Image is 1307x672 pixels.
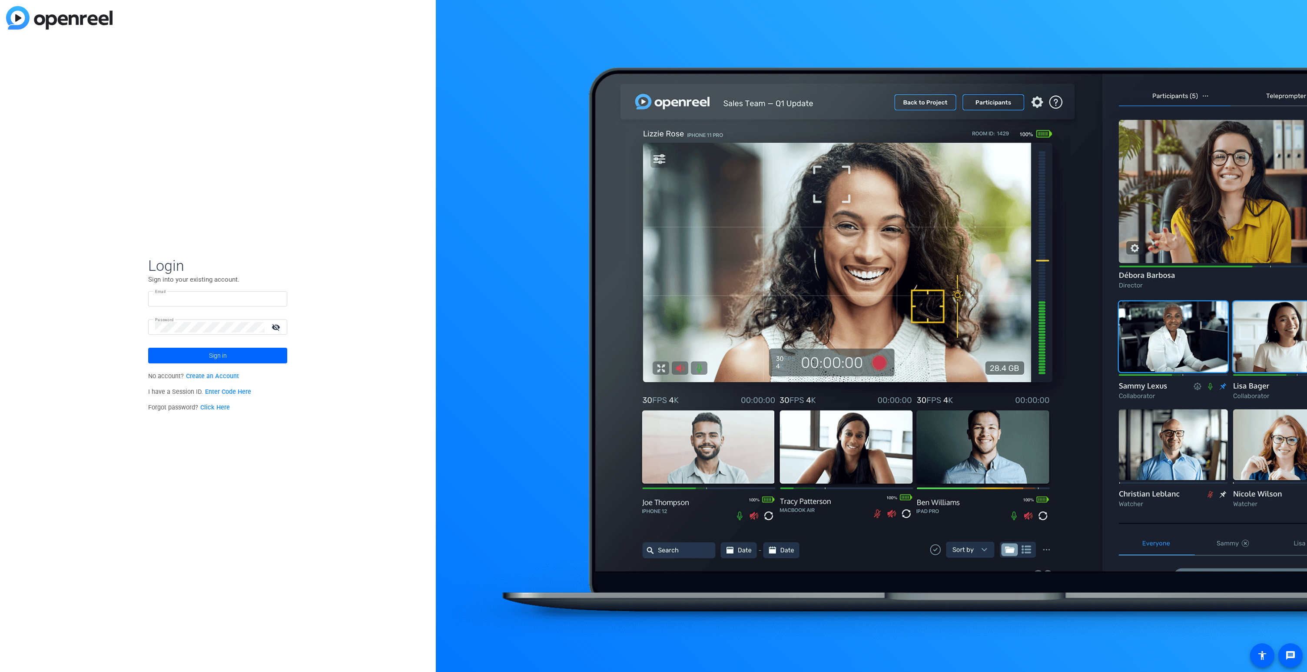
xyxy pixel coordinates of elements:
mat-label: Password [155,317,174,322]
input: Enter Email Address [155,294,280,304]
img: blue-gradient.svg [6,6,113,30]
a: Create an Account [186,373,239,380]
mat-icon: visibility_off [266,321,287,333]
span: Forgot password? [148,404,230,411]
a: Click Here [200,404,230,411]
mat-icon: accessibility [1257,650,1267,661]
span: Sign in [209,345,227,366]
mat-label: Email [155,289,166,294]
span: No account? [148,373,239,380]
p: Sign into your existing account. [148,275,287,284]
span: Login [148,256,287,275]
mat-icon: message [1285,650,1296,661]
button: Sign in [148,348,287,363]
span: I have a Session ID. [148,388,251,396]
a: Enter Code Here [205,388,251,396]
